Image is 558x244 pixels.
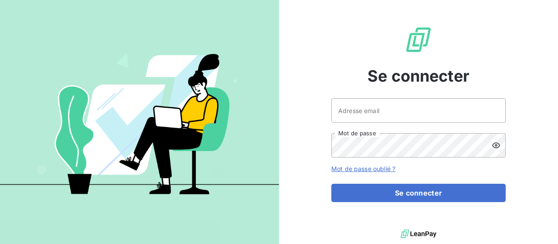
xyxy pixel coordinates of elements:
span: Se connecter [367,64,470,88]
img: logo [401,227,436,241]
a: Mot de passe oublié ? [331,165,395,172]
input: placeholder [331,98,506,123]
button: Se connecter [331,184,506,202]
img: Logo LeanPay [405,26,432,54]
